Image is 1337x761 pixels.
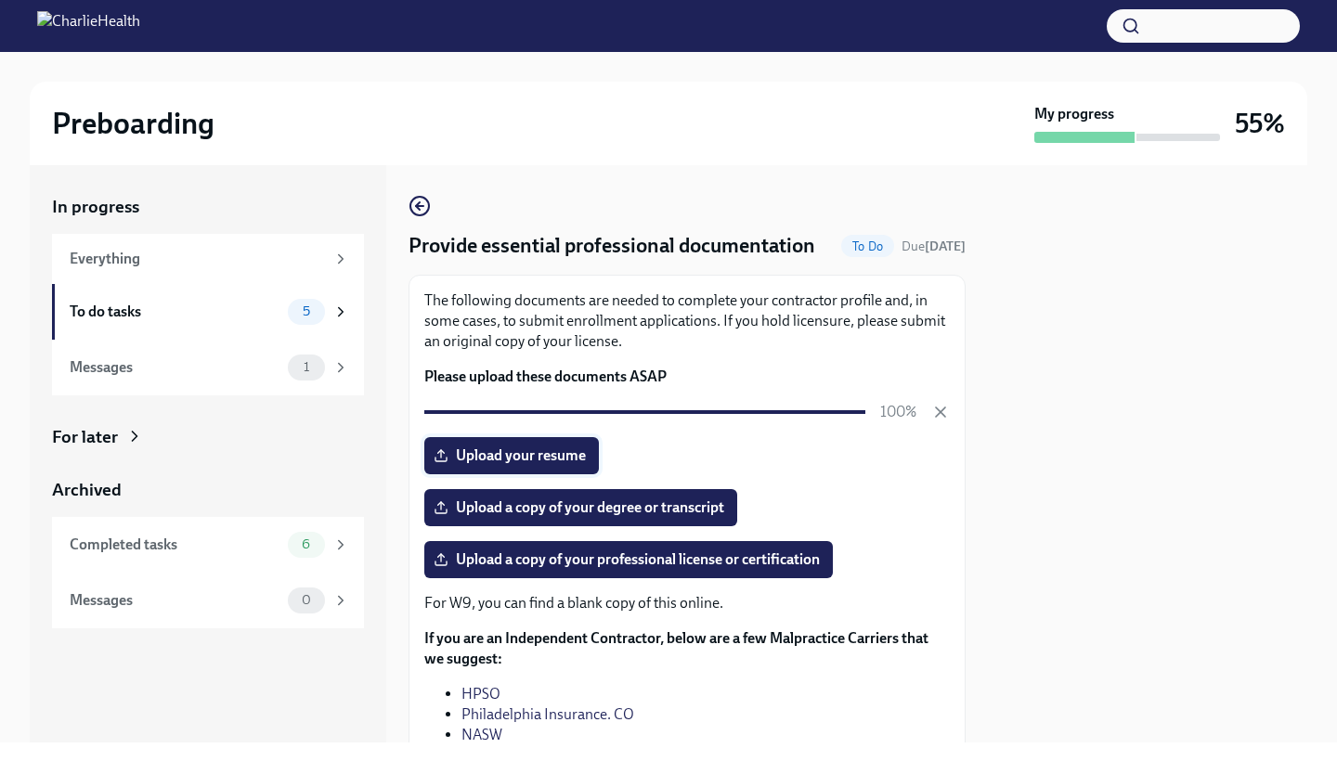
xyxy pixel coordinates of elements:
h2: Preboarding [52,105,214,142]
a: Philadelphia Insurance. CO [461,705,634,723]
div: Everything [70,249,325,269]
button: Cancel [931,403,950,421]
label: Upload a copy of your degree or transcript [424,489,737,526]
div: For later [52,425,118,449]
span: Due [902,239,966,254]
div: To do tasks [70,302,280,322]
a: Archived [52,478,364,502]
a: HPSO [461,685,500,703]
a: For later [52,425,364,449]
a: To do tasks5 [52,284,364,340]
a: Messages0 [52,573,364,628]
div: Messages [70,357,280,378]
h3: 55% [1235,107,1285,140]
span: 1 [292,360,320,374]
span: September 8th, 2025 08:00 [902,238,966,255]
div: Messages [70,590,280,611]
strong: Please upload these documents ASAP [424,368,667,385]
a: Messages1 [52,340,364,395]
a: In progress [52,195,364,219]
a: Completed tasks6 [52,517,364,573]
a: Everything [52,234,364,284]
span: Upload a copy of your professional license or certification [437,550,820,569]
strong: [DATE] [925,239,966,254]
span: 5 [292,304,321,318]
strong: My progress [1034,104,1114,124]
h4: Provide essential professional documentation [409,232,815,260]
a: NASW [461,726,502,743]
label: Upload a copy of your professional license or certification [424,541,833,578]
label: Upload your resume [424,437,599,474]
span: Upload a copy of your degree or transcript [437,498,724,517]
img: CharlieHealth [37,11,140,41]
p: The following documents are needed to complete your contractor profile and, in some cases, to sub... [424,290,950,352]
strong: If you are an Independent Contractor, below are a few Malpractice Carriers that we suggest: [424,629,928,667]
div: Completed tasks [70,535,280,555]
span: To Do [841,239,894,253]
span: 0 [291,593,322,607]
p: For W9, you can find a blank copy of this online. [424,593,950,613]
span: 6 [291,537,321,551]
span: Upload your resume [437,446,586,465]
p: 100% [880,402,916,422]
